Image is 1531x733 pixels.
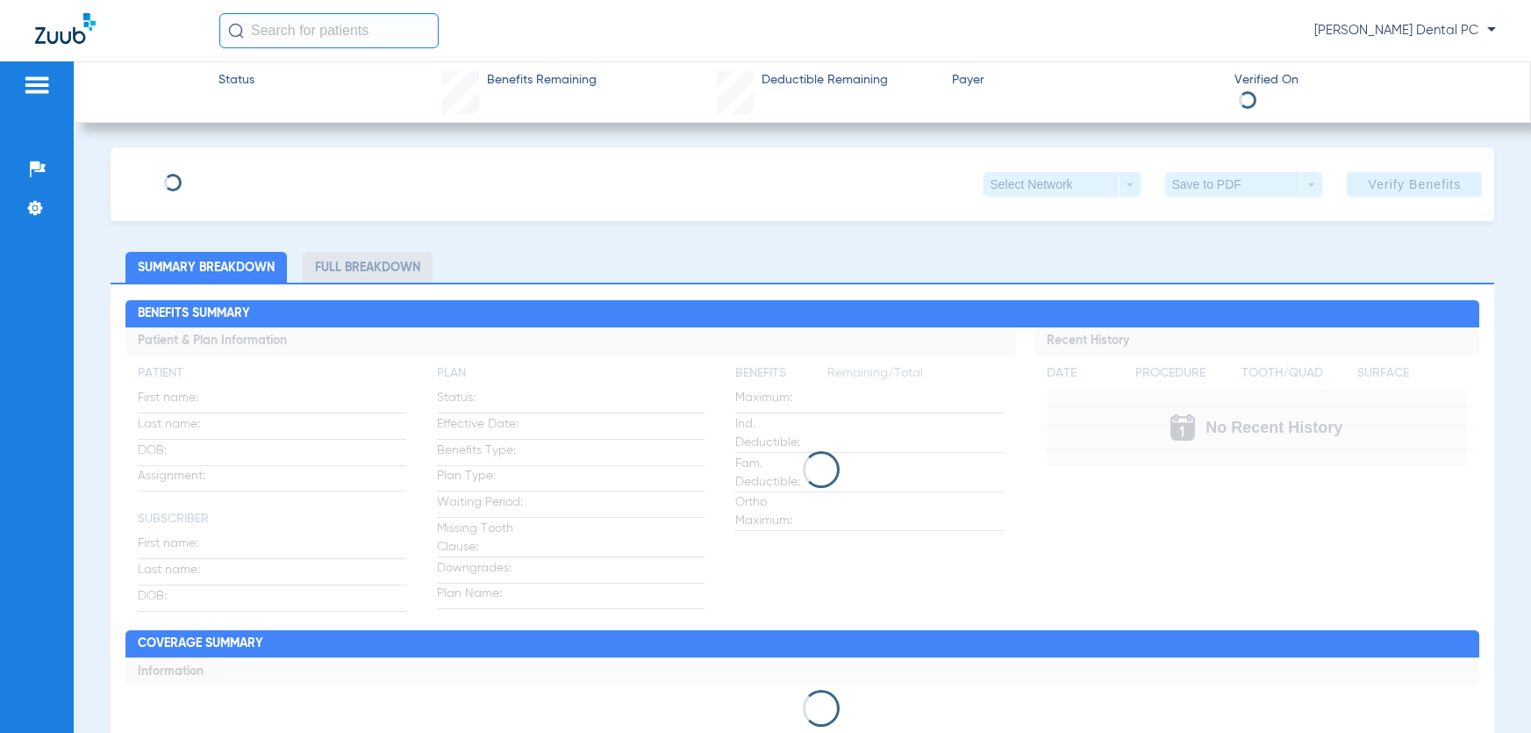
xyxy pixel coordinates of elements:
li: Full Breakdown [303,252,433,283]
h2: Benefits Summary [125,300,1479,328]
span: Deductible Remaining [762,71,888,90]
img: Search Icon [228,23,244,39]
span: Benefits Remaining [487,71,597,90]
span: Status [218,71,254,90]
span: Verified On [1234,71,1502,90]
li: Summary Breakdown [125,252,287,283]
span: Payer [952,71,1220,90]
img: hamburger-icon [23,75,51,96]
h2: Coverage Summary [125,630,1479,658]
span: [PERSON_NAME] Dental PC [1314,22,1496,40]
img: Zuub Logo [35,13,96,44]
input: Search for patients [219,13,439,48]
